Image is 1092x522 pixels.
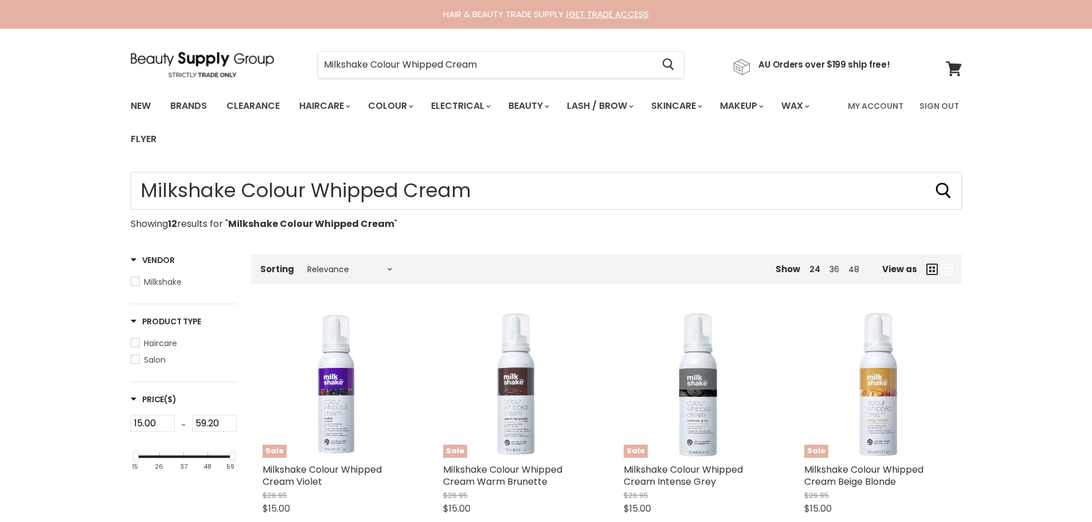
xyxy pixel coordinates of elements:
h3: Price($) [131,394,177,405]
a: Electrical [422,94,498,118]
span: Show [776,263,800,275]
span: $15.00 [263,502,290,515]
span: $15.00 [624,502,651,515]
span: Price [131,394,177,405]
div: 26 [155,463,163,470]
a: Makeup [711,94,770,118]
div: HAIR & BEAUTY TRADE SUPPLY | [116,9,976,20]
input: Min Price [131,415,175,432]
div: - [175,415,192,435]
a: Milkshake Colour Whipped Cream Intense GreySale [624,312,770,458]
a: Salon [131,354,237,366]
span: Haircare [144,337,177,349]
iframe: Gorgias live chat messenger [1035,468,1081,511]
strong: Milkshake Colour Whipped Cream [228,217,394,230]
a: 36 [829,264,839,275]
a: Wax [773,94,816,118]
a: Lash / Brow [558,94,640,118]
a: 48 [848,264,859,275]
span: $26.95 [263,490,287,501]
input: Search [131,172,962,210]
a: My Account [841,94,910,118]
h3: Vendor [131,254,175,266]
a: Milkshake Colour Whipped Cream Beige Blonde [804,463,923,488]
a: Milkshake [131,276,237,288]
nav: Main [116,89,976,156]
p: Showing results for " " [131,219,962,229]
form: Product [318,51,684,79]
input: Search [318,52,653,78]
a: Flyer [122,127,165,151]
a: Sign Out [913,94,966,118]
span: $15.00 [443,502,471,515]
span: ($) [164,394,176,405]
a: Skincare [643,94,709,118]
a: Milkshake Colour Whipped Cream VioletSale [263,312,409,458]
ul: Main menu [122,89,841,156]
a: Milkshake Colour Whipped Cream Violet [263,463,382,488]
span: Sale [263,445,287,458]
span: $26.95 [804,490,829,501]
a: Milkshake Colour Whipped Cream Intense Grey [624,463,743,488]
div: 48 [203,463,212,470]
a: Milkshake Colour Whipped Cream Warm BrunetteSale [443,312,589,458]
span: $15.00 [804,502,832,515]
img: Milkshake Colour Whipped Cream Intense Grey [624,312,770,458]
strong: 12 [168,217,177,230]
a: Haircare [291,94,357,118]
img: Milkshake Colour Whipped Cream Beige Blonde [804,312,950,458]
span: $26.95 [624,490,648,501]
a: Milkshake Colour Whipped Cream Beige BlondeSale [804,312,950,458]
a: Beauty [500,94,556,118]
img: Milkshake Colour Whipped Cream Violet [263,312,409,458]
a: New [122,94,159,118]
a: 24 [809,264,820,275]
a: Milkshake Colour Whipped Cream Warm Brunette [443,463,562,488]
button: Search [934,182,953,200]
span: View as [882,264,917,274]
form: Product [131,172,962,210]
img: Milkshake Colour Whipped Cream Warm Brunette [443,312,589,458]
a: Brands [162,94,216,118]
a: GET TRADE ACCESS [569,8,649,20]
span: Salon [144,354,166,366]
a: Clearance [218,94,288,118]
input: Max Price [192,415,237,432]
span: Sale [804,445,828,458]
span: $26.95 [443,490,468,501]
h3: Product Type [131,316,202,327]
span: Sale [443,445,467,458]
a: Haircare [131,337,237,350]
span: Milkshake [144,276,182,288]
a: Colour [359,94,420,118]
div: 59 [226,463,234,470]
span: Sale [624,445,648,458]
button: Search [653,52,684,78]
label: Sorting [260,264,294,274]
div: 15 [132,463,138,470]
div: 37 [180,463,187,470]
